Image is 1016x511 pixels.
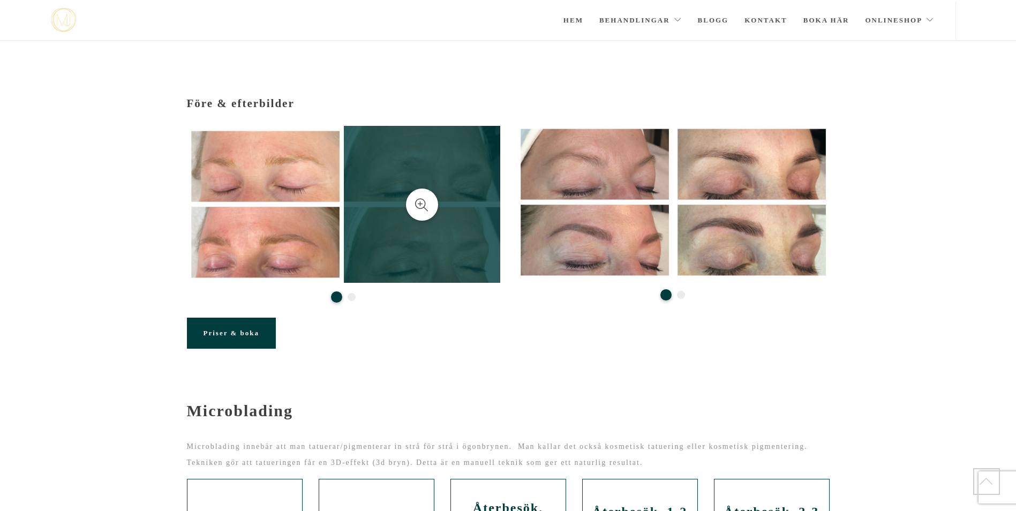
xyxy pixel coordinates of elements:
[187,402,293,419] strong: Microblading
[187,97,295,110] span: Före & efterbilder
[331,291,342,303] button: 1 of 2
[348,293,356,301] button: 2 of 2
[51,8,76,32] img: mjstudio
[698,2,729,39] a: Blogg
[599,2,682,39] a: Behandlingar
[660,289,672,300] button: 1 of 2
[563,2,583,39] a: Hem
[187,318,276,349] a: Priser & boka
[865,2,934,39] a: Onlineshop
[187,384,193,402] span: -
[744,2,787,39] a: Kontakt
[803,2,849,39] a: Boka här
[187,439,830,471] p: Microblading innebär att man tatuerar/pigmenterar in strå för strå i ögonbrynen. Man kallar det o...
[677,291,685,299] button: 2 of 2
[51,8,76,32] a: mjstudio mjstudio mjstudio
[204,329,259,337] span: Priser & boka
